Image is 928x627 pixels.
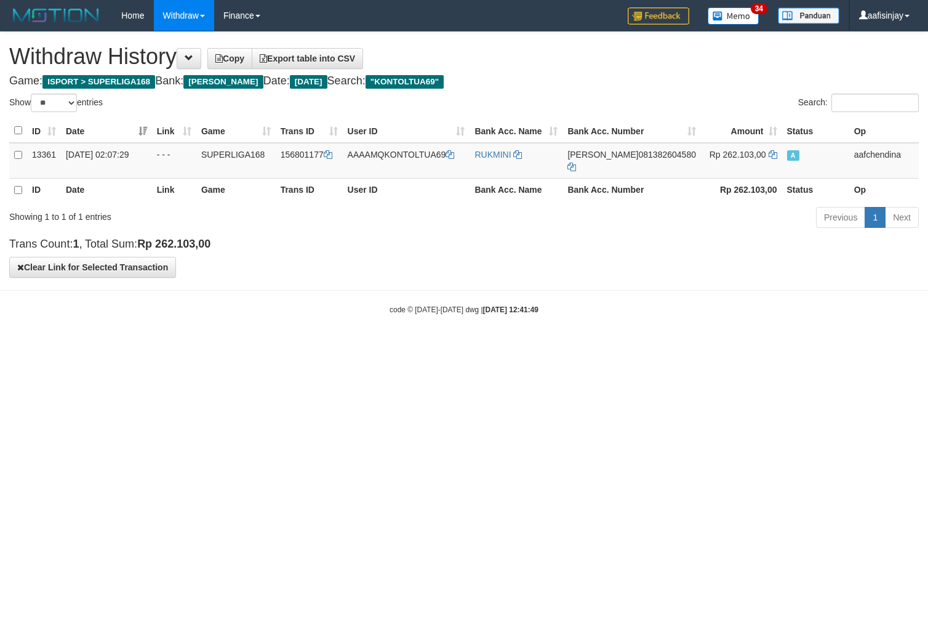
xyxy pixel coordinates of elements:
[751,3,767,14] span: 34
[152,119,196,143] th: Link: activate to sort column ascending
[9,238,919,251] h4: Trans Count: , Total Sum:
[260,54,355,63] span: Export table into CSV
[27,143,61,179] td: 13361
[152,143,196,179] td: - - -
[276,178,343,202] th: Trans ID
[343,178,470,202] th: User ID
[276,119,343,143] th: Trans ID: activate to sort column ascending
[628,7,689,25] img: Feedback.jpg
[474,150,511,160] a: RUKMINI
[701,119,782,143] th: Amount: activate to sort column ascending
[831,94,919,112] input: Search:
[562,143,701,179] td: 081382604580
[390,305,538,314] small: code © [DATE]-[DATE] dwg |
[720,185,777,195] strong: Rp 262.103,00
[215,54,244,63] span: Copy
[708,7,759,25] img: Button%20Memo.svg
[61,119,152,143] th: Date: activate to sort column ascending
[276,143,343,179] td: 156801177
[9,44,919,69] h1: Withdraw History
[196,119,276,143] th: Game: activate to sort column ascending
[196,178,276,202] th: Game
[849,143,919,179] td: aafchendina
[787,150,799,161] span: Approved
[61,178,152,202] th: Date
[567,150,638,160] span: [PERSON_NAME]
[27,178,61,202] th: ID
[562,119,701,143] th: Bank Acc. Number: activate to sort column ascending
[207,48,252,69] a: Copy
[42,75,155,89] span: ISPORT > SUPERLIGA168
[137,238,210,250] strong: Rp 262.103,00
[9,257,176,278] button: Clear Link for Selected Transaction
[9,75,919,87] h4: Game: Bank: Date: Search:
[865,207,886,228] a: 1
[562,178,701,202] th: Bank Acc. Number
[9,206,377,223] div: Showing 1 to 1 of 1 entries
[290,75,327,89] span: [DATE]
[152,178,196,202] th: Link
[782,119,849,143] th: Status
[849,178,919,202] th: Op
[483,305,538,314] strong: [DATE] 12:41:49
[885,207,919,228] a: Next
[73,238,79,250] strong: 1
[183,75,263,89] span: [PERSON_NAME]
[9,94,103,112] label: Show entries
[816,207,865,228] a: Previous
[343,119,470,143] th: User ID: activate to sort column ascending
[252,48,363,69] a: Export table into CSV
[9,6,103,25] img: MOTION_logo.png
[31,94,77,112] select: Showentries
[470,178,562,202] th: Bank Acc. Name
[27,119,61,143] th: ID: activate to sort column ascending
[782,178,849,202] th: Status
[798,94,919,112] label: Search:
[196,143,276,179] td: SUPERLIGA168
[343,143,470,179] td: AAAAMQKONTOLTUA69
[470,119,562,143] th: Bank Acc. Name: activate to sort column ascending
[710,150,766,160] span: Rp 262.103,00
[61,143,152,179] td: [DATE] 02:07:29
[849,119,919,143] th: Op
[778,7,839,24] img: panduan.png
[366,75,444,89] span: "KONTOLTUA69"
